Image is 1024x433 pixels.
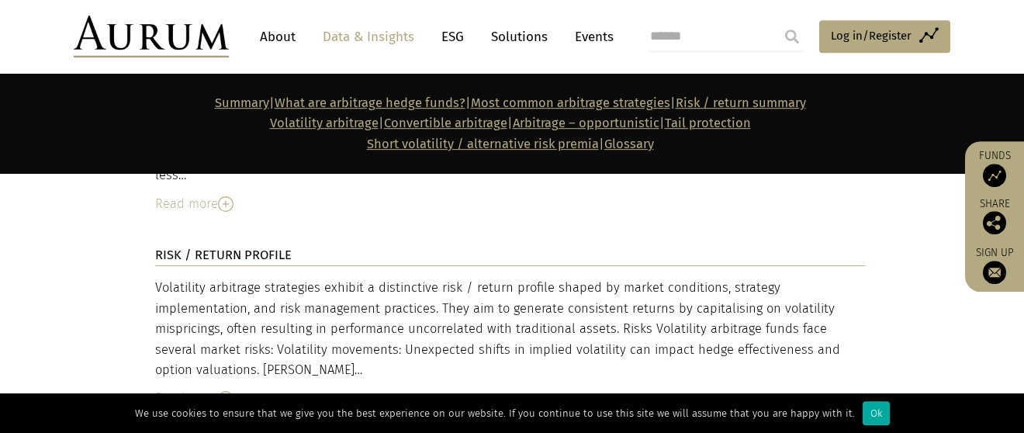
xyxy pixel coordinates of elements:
[665,116,751,130] a: Tail protection
[676,95,806,110] a: Risk / return summary
[513,116,659,130] a: Arbitrage – opportunistic
[74,16,229,57] img: Aurum
[567,23,614,51] a: Events
[983,211,1006,234] img: Share this post
[215,95,269,110] a: Summary
[275,95,465,110] a: What are arbitrage hedge funds?
[155,388,865,408] div: Read more
[777,21,808,52] input: Submit
[367,137,654,151] span: |
[973,149,1016,187] a: Funds
[384,116,507,130] a: Convertible arbitrage
[270,116,379,130] a: Volatility arbitrage
[973,246,1016,284] a: Sign up
[218,196,234,212] img: Read More
[367,137,599,151] a: Short volatility / alternative risk premia
[471,95,670,110] a: Most common arbitrage strategies
[270,116,665,130] strong: | | |
[604,137,654,151] a: Glossary
[831,26,912,45] span: Log in/Register
[434,23,472,51] a: ESG
[252,23,303,51] a: About
[863,401,890,425] div: Ok
[218,391,234,407] img: Read More
[155,194,865,214] div: Read more
[973,199,1016,234] div: Share
[983,164,1006,187] img: Access Funds
[819,20,950,53] a: Log in/Register
[483,23,555,51] a: Solutions
[215,95,676,110] strong: | | |
[315,23,422,51] a: Data & Insights
[155,278,865,380] div: Volatility arbitrage strategies exhibit a distinctive risk / return profile shaped by market cond...
[983,261,1006,284] img: Sign up to our newsletter
[155,248,292,262] strong: RISK / RETURN PROFILE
